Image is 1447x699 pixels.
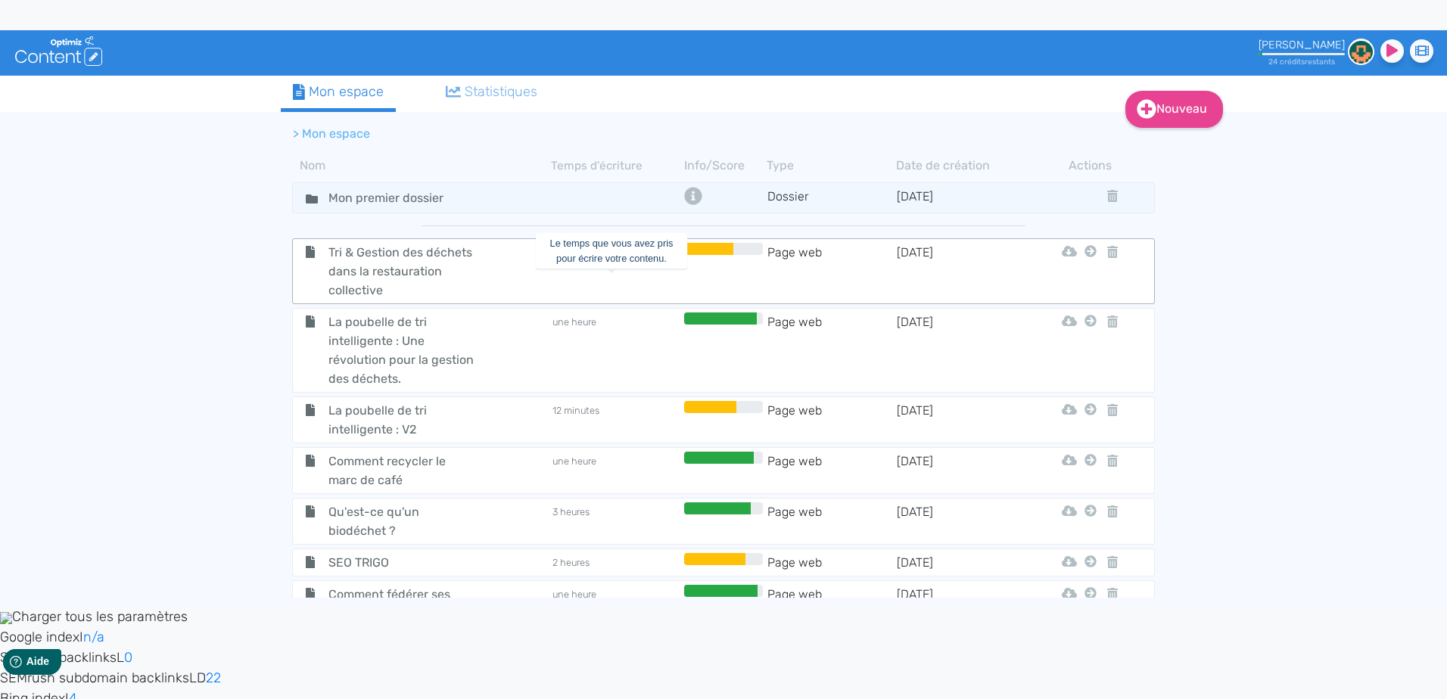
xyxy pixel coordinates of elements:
span: Charger tous les paramètres [12,608,188,625]
td: Page web [767,585,896,642]
span: Aide [77,12,100,24]
th: Temps d'écriture [551,157,680,175]
a: 22 [206,669,221,686]
td: [DATE] [896,585,1025,642]
span: LD [189,669,206,686]
span: s [1331,57,1335,67]
th: Date de création [896,157,1025,175]
th: Actions [1081,157,1100,175]
div: Mon espace [293,82,384,102]
td: 12 minutes [551,401,680,439]
td: [DATE] [896,243,1025,300]
td: 2 heures [551,553,680,572]
td: [DATE] [896,187,1025,209]
td: Dossier [767,187,896,209]
td: [DATE] [896,553,1025,572]
div: Le temps que vous avez pris pour écrire votre contenu. [536,233,687,268]
nav: breadcrumb [281,116,1038,152]
td: une heure [551,585,680,642]
td: Page web [767,243,896,300]
span: Comment recycler le marc de café [317,452,487,489]
td: [DATE] [896,502,1025,540]
div: Statistiques [446,82,538,102]
div: [PERSON_NAME] [1259,39,1345,51]
td: Page web [767,553,896,572]
td: une heure [551,452,680,489]
span: s [1301,57,1305,67]
a: Statistiques [434,76,550,108]
small: 24 crédit restant [1268,57,1335,67]
th: Info/Score [680,157,767,175]
span: Qu'est-ce qu'un biodéchet ? [317,502,487,540]
td: Page web [767,502,896,540]
img: 9e1f83979ed481a10b9378a5bbf7f946 [1348,39,1374,65]
span: La poubelle de tri intelligente : V2 [317,401,487,439]
td: [DATE] [896,452,1025,489]
th: Type [767,157,896,175]
input: Nom de dossier [317,187,476,209]
td: une heure [551,312,680,388]
td: [DATE] [896,312,1025,388]
td: [DATE] [896,401,1025,439]
li: > Mon espace [293,125,370,143]
td: Page web [767,452,896,489]
a: 0 [124,649,132,666]
span: L [117,649,124,666]
th: Nom [292,157,551,175]
span: La poubelle de tri intelligente : Une révolution pour la gestion des déchets. [317,312,487,388]
td: Page web [767,401,896,439]
span: Comment fédérer ses équipes au tri des déchets ? [317,585,487,642]
span: SEO TRIGO [317,553,487,572]
a: Mon espace [281,76,396,112]
td: 3 heures [551,502,680,540]
td: Page web [767,312,896,388]
span: I [79,629,83,645]
a: n/a [83,629,104,645]
a: Nouveau [1125,91,1223,128]
span: Tri & Gestion des déchets dans la restauration collective [317,243,487,300]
